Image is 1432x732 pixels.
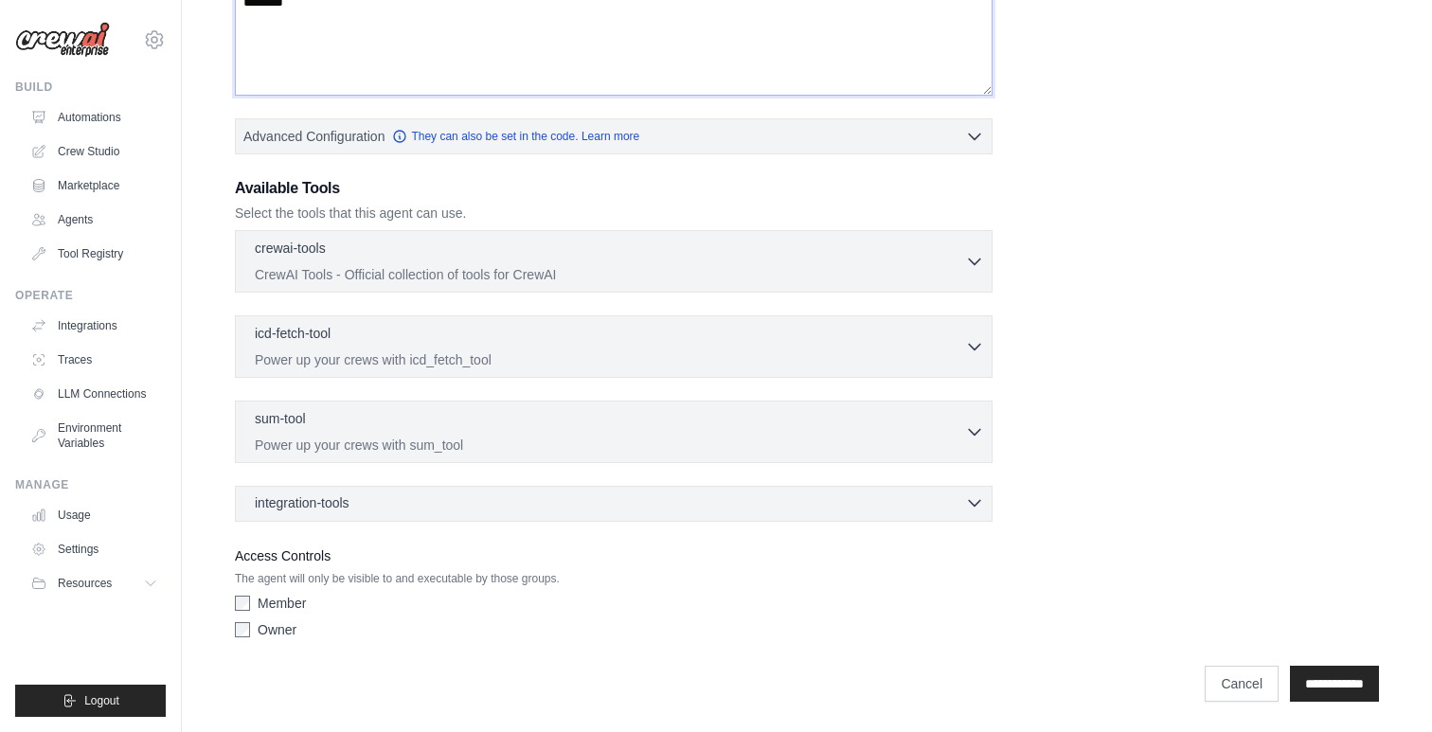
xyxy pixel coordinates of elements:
[15,80,166,95] div: Build
[23,568,166,598] button: Resources
[243,239,984,284] button: crewai-tools CrewAI Tools - Official collection of tools for CrewAI
[23,379,166,409] a: LLM Connections
[236,119,992,153] button: Advanced Configuration They can also be set in the code. Learn more
[23,534,166,564] a: Settings
[243,127,385,146] span: Advanced Configuration
[235,204,993,223] p: Select the tools that this agent can use.
[23,500,166,530] a: Usage
[258,620,296,639] label: Owner
[255,409,306,428] p: sum-tool
[258,594,306,613] label: Member
[15,685,166,717] button: Logout
[23,239,166,269] a: Tool Registry
[15,288,166,303] div: Operate
[255,324,331,343] p: icd-fetch-tool
[23,311,166,341] a: Integrations
[58,576,112,591] span: Resources
[392,129,639,144] a: They can also be set in the code. Learn more
[255,436,965,455] p: Power up your crews with sum_tool
[15,477,166,492] div: Manage
[23,345,166,375] a: Traces
[255,239,326,258] p: crewai-tools
[243,324,984,369] button: icd-fetch-tool Power up your crews with icd_fetch_tool
[1205,666,1279,702] a: Cancel
[243,409,984,455] button: sum-tool Power up your crews with sum_tool
[23,170,166,201] a: Marketplace
[255,265,965,284] p: CrewAI Tools - Official collection of tools for CrewAI
[84,693,119,708] span: Logout
[255,493,349,512] span: integration-tools
[235,177,993,200] h3: Available Tools
[15,22,110,58] img: Logo
[235,571,993,586] p: The agent will only be visible to and executable by those groups.
[23,205,166,235] a: Agents
[235,545,993,567] label: Access Controls
[23,136,166,167] a: Crew Studio
[23,413,166,458] a: Environment Variables
[243,493,984,512] button: integration-tools
[255,350,965,369] p: Power up your crews with icd_fetch_tool
[23,102,166,133] a: Automations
